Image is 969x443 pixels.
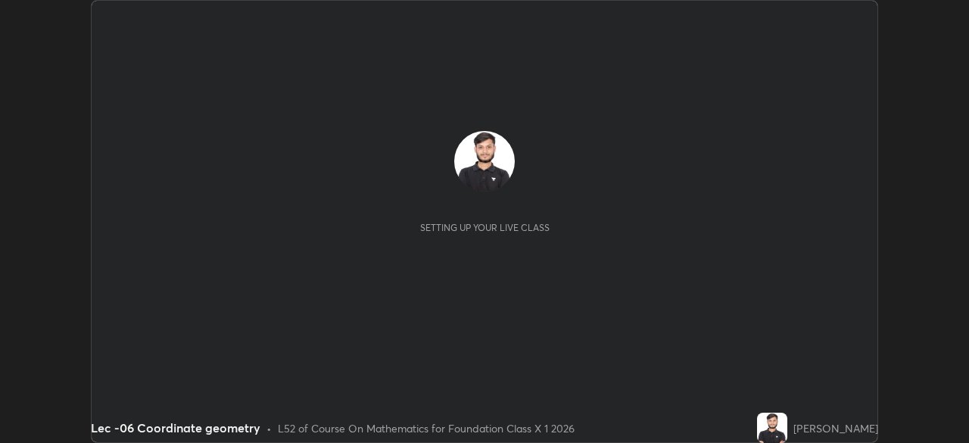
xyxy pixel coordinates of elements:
[757,413,787,443] img: e9509afeb8d349309d785b2dea92ae11.jpg
[454,131,515,192] img: e9509afeb8d349309d785b2dea92ae11.jpg
[91,419,260,437] div: Lec -06 Coordinate geometry
[420,222,550,233] div: Setting up your live class
[278,420,575,436] div: L52 of Course On Mathematics for Foundation Class X 1 2026
[793,420,878,436] div: [PERSON_NAME]
[266,420,272,436] div: •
